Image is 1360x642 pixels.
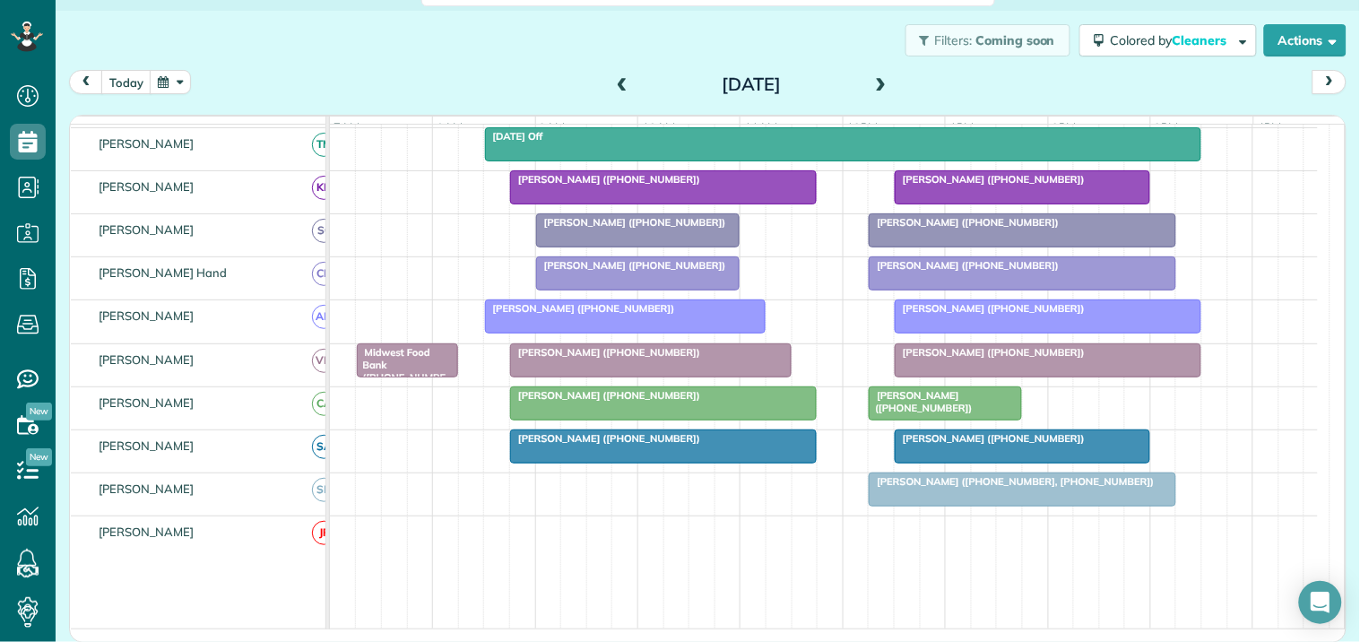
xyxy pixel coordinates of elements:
[312,521,336,545] span: JP
[894,432,1086,445] span: [PERSON_NAME] ([PHONE_NUMBER])
[1299,581,1342,624] div: Open Intercom Messenger
[95,222,198,237] span: [PERSON_NAME]
[26,448,52,466] span: New
[868,259,1060,272] span: [PERSON_NAME] ([PHONE_NUMBER])
[330,120,363,134] span: 7am
[95,265,230,280] span: [PERSON_NAME] Hand
[868,389,973,414] span: [PERSON_NAME] ([PHONE_NUMBER])
[894,173,1086,186] span: [PERSON_NAME] ([PHONE_NUMBER])
[509,173,701,186] span: [PERSON_NAME] ([PHONE_NUMBER])
[95,438,198,453] span: [PERSON_NAME]
[95,525,198,539] span: [PERSON_NAME]
[1264,24,1347,56] button: Actions
[95,395,198,410] span: [PERSON_NAME]
[101,70,152,94] button: today
[95,481,198,496] span: [PERSON_NAME]
[894,302,1086,315] span: [PERSON_NAME] ([PHONE_NUMBER])
[638,120,679,134] span: 10am
[1254,120,1286,134] span: 4pm
[975,32,1056,48] span: Coming soon
[95,179,198,194] span: [PERSON_NAME]
[536,120,569,134] span: 9am
[312,305,336,329] span: AM
[312,435,336,459] span: SA
[1173,32,1230,48] span: Cleaners
[935,32,973,48] span: Filters:
[312,133,336,157] span: TM
[946,120,977,134] span: 1pm
[1049,120,1080,134] span: 2pm
[844,120,882,134] span: 12pm
[1312,70,1347,94] button: next
[894,346,1086,359] span: [PERSON_NAME] ([PHONE_NUMBER])
[95,136,198,151] span: [PERSON_NAME]
[535,216,727,229] span: [PERSON_NAME] ([PHONE_NUMBER])
[312,219,336,243] span: SC
[312,349,336,373] span: VM
[312,478,336,502] span: SM
[1079,24,1257,56] button: Colored byCleaners
[868,216,1060,229] span: [PERSON_NAME] ([PHONE_NUMBER])
[69,70,103,94] button: prev
[1111,32,1234,48] span: Colored by
[639,74,863,94] h2: [DATE]
[535,259,727,272] span: [PERSON_NAME] ([PHONE_NUMBER])
[312,176,336,200] span: KD
[741,120,781,134] span: 11am
[1151,120,1182,134] span: 3pm
[312,262,336,286] span: CH
[95,308,198,323] span: [PERSON_NAME]
[356,346,446,397] span: Midwest Food Bank ([PHONE_NUMBER])
[509,389,701,402] span: [PERSON_NAME] ([PHONE_NUMBER])
[433,120,466,134] span: 8am
[484,302,676,315] span: [PERSON_NAME] ([PHONE_NUMBER])
[868,475,1155,488] span: [PERSON_NAME] ([PHONE_NUMBER], [PHONE_NUMBER])
[312,392,336,416] span: CA
[484,130,544,143] span: [DATE] Off
[26,403,52,421] span: New
[509,432,701,445] span: [PERSON_NAME] ([PHONE_NUMBER])
[509,346,701,359] span: [PERSON_NAME] ([PHONE_NUMBER])
[95,352,198,367] span: [PERSON_NAME]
